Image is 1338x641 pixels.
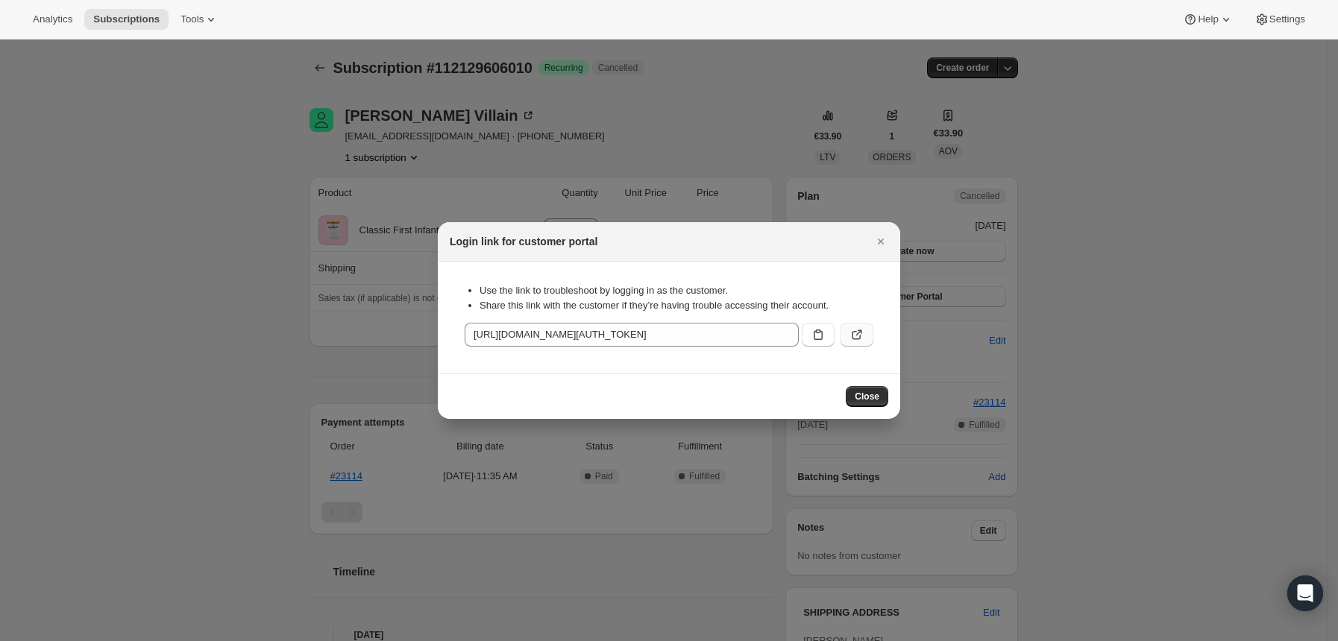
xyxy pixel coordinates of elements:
[870,231,891,252] button: Close
[855,391,879,402] span: Close
[480,298,873,313] li: Share this link with the customer if they’re having trouble accessing their account.
[450,234,597,249] h2: Login link for customer portal
[1269,13,1305,25] span: Settings
[33,13,72,25] span: Analytics
[846,386,888,407] button: Close
[172,9,227,30] button: Tools
[1198,13,1218,25] span: Help
[1246,9,1314,30] button: Settings
[84,9,169,30] button: Subscriptions
[24,9,81,30] button: Analytics
[480,283,873,298] li: Use the link to troubleshoot by logging in as the customer.
[1287,575,1323,611] div: Open Intercom Messenger
[180,13,204,25] span: Tools
[93,13,160,25] span: Subscriptions
[1174,9,1242,30] button: Help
